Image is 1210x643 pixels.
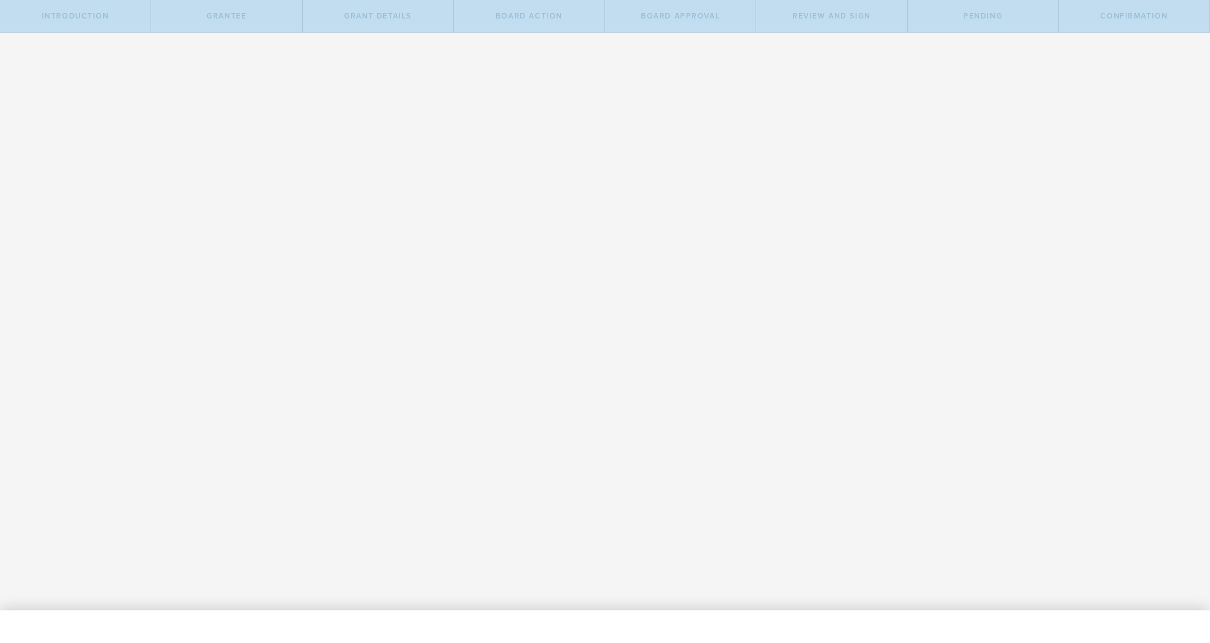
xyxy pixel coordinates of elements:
[641,11,720,21] span: Board Approval
[42,11,109,21] span: Introduction
[793,11,871,21] span: Review and Sign
[207,11,246,21] span: Grantee
[1100,11,1168,21] span: Confirmation
[496,11,563,21] span: Board Action
[344,11,411,21] span: Grant Details
[963,11,1002,21] span: Pending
